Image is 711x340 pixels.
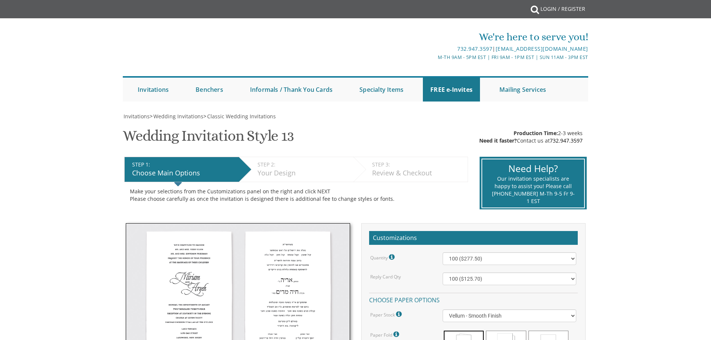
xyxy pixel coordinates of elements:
[258,161,350,168] div: STEP 2:
[423,78,480,102] a: FREE e-Invites
[496,45,588,52] a: [EMAIL_ADDRESS][DOMAIN_NAME]
[370,330,401,339] label: Paper Fold
[370,252,396,262] label: Quantity
[243,78,340,102] a: Informals / Thank You Cards
[206,113,276,120] a: Classic Wedding Invitations
[123,113,150,120] a: Invitations
[492,175,575,205] div: Our invitation specialists are happy to assist you! Please call [PHONE_NUMBER] M-Th 9-5 Fr 9-1 EST
[278,44,588,53] div: |
[370,309,403,319] label: Paper Stock
[550,137,583,144] a: 732.947.3597
[132,161,235,168] div: STEP 1:
[372,168,464,178] div: Review & Checkout
[370,274,401,280] label: Reply Card Qty
[188,78,231,102] a: Benchers
[258,168,350,178] div: Your Design
[130,188,462,203] div: Make your selections from the Customizations panel on the right and click NEXT Please choose care...
[130,78,176,102] a: Invitations
[207,113,276,120] span: Classic Wedding Invitations
[369,231,578,245] h2: Customizations
[278,53,588,61] div: M-Th 9am - 5pm EST | Fri 9am - 1pm EST | Sun 11am - 3pm EST
[153,113,203,120] a: Wedding Invitations
[369,293,578,306] h4: Choose paper options
[492,162,575,175] div: Need Help?
[278,29,588,44] div: We're here to serve you!
[352,78,411,102] a: Specialty Items
[492,78,553,102] a: Mailing Services
[479,130,583,144] div: 2-3 weeks Contact us at
[132,168,235,178] div: Choose Main Options
[150,113,203,120] span: >
[457,45,492,52] a: 732.947.3597
[123,128,294,150] h1: Wedding Invitation Style 13
[203,113,276,120] span: >
[514,130,558,137] span: Production Time:
[372,161,464,168] div: STEP 3:
[479,137,517,144] span: Need it faster?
